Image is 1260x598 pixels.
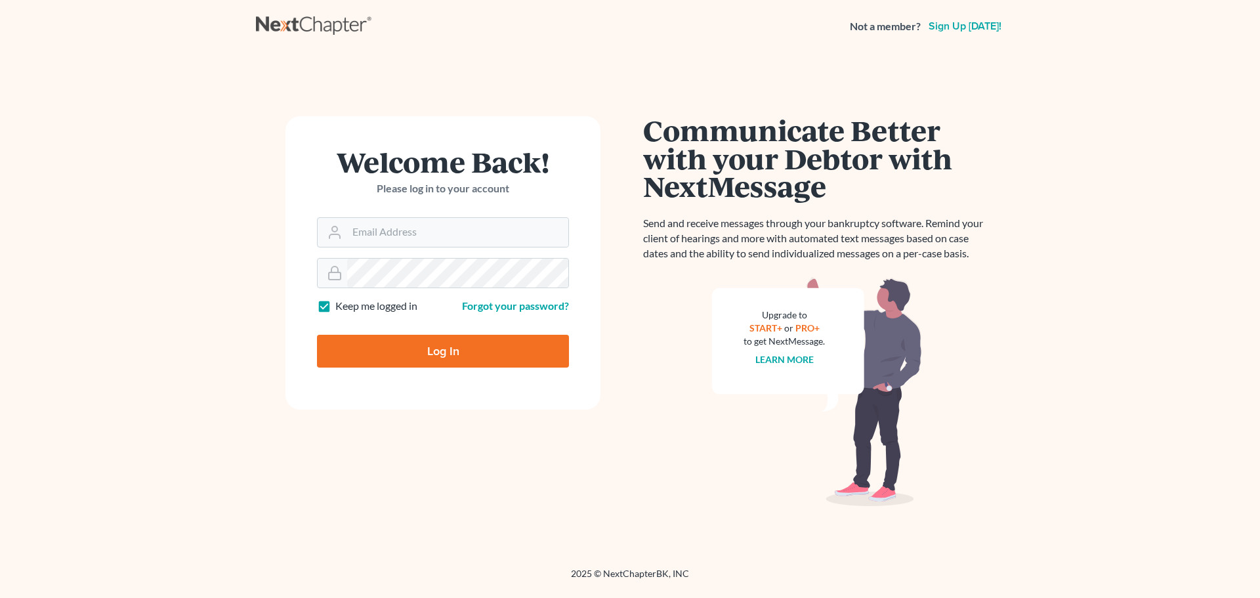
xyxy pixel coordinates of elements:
[317,148,569,176] h1: Welcome Back!
[712,277,922,507] img: nextmessage_bg-59042aed3d76b12b5cd301f8e5b87938c9018125f34e5fa2b7a6b67550977c72.svg
[317,335,569,368] input: Log In
[784,322,793,333] span: or
[462,299,569,312] a: Forgot your password?
[744,309,825,322] div: Upgrade to
[256,567,1004,591] div: 2025 © NextChapterBK, INC
[347,218,568,247] input: Email Address
[795,322,820,333] a: PRO+
[335,299,417,314] label: Keep me logged in
[926,21,1004,32] a: Sign up [DATE]!
[744,335,825,348] div: to get NextMessage.
[643,116,991,200] h1: Communicate Better with your Debtor with NextMessage
[643,216,991,261] p: Send and receive messages through your bankruptcy software. Remind your client of hearings and mo...
[850,19,921,34] strong: Not a member?
[317,181,569,196] p: Please log in to your account
[749,322,782,333] a: START+
[755,354,814,365] a: Learn more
